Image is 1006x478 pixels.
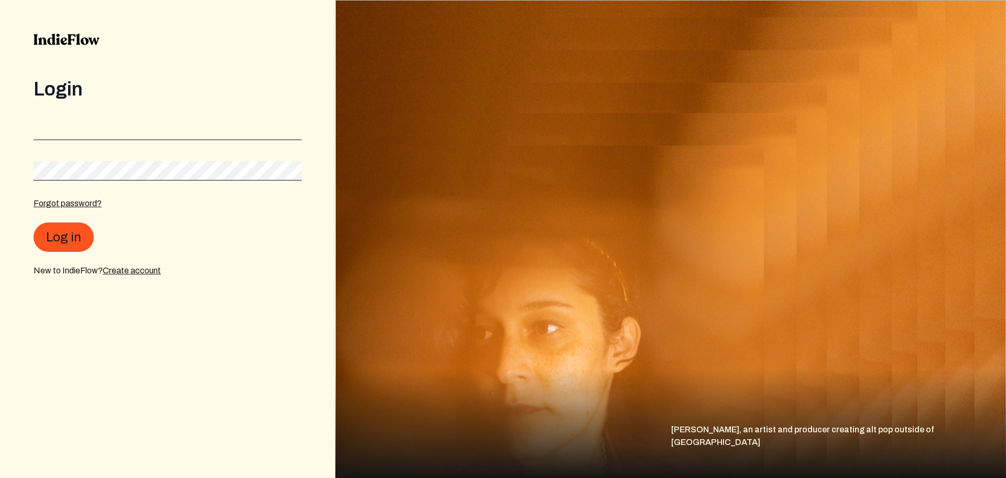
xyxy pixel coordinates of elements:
[103,266,161,275] a: Create account
[34,264,302,277] div: New to IndieFlow?
[671,423,1006,478] div: [PERSON_NAME], an artist and producer creating alt pop outside of [GEOGRAPHIC_DATA]
[34,34,100,45] img: indieflow-logo-black.svg
[34,222,94,252] button: Log in
[34,79,302,100] div: Login
[34,199,102,208] a: Forgot password?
